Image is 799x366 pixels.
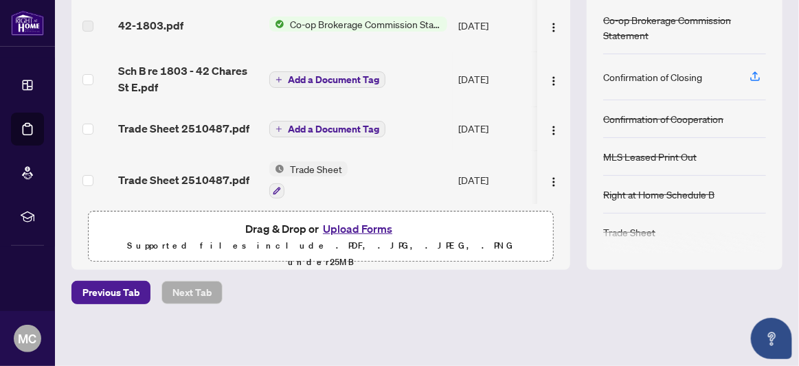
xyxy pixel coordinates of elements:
div: MLS Leased Print Out [603,149,697,164]
img: Status Icon [269,161,284,176]
span: MC [19,329,37,348]
button: Add a Document Tag [269,120,385,138]
button: Logo [543,14,565,36]
span: Add a Document Tag [288,75,379,84]
td: [DATE] [453,106,546,150]
button: Logo [543,68,565,90]
button: Open asap [751,318,792,359]
span: 42-1803.pdf [118,17,183,34]
span: Trade Sheet 2510487.pdf [118,172,249,188]
div: Confirmation of Cooperation [603,111,723,126]
span: plus [275,76,282,83]
span: Trade Sheet [284,161,348,176]
button: Add a Document Tag [269,121,385,137]
img: Logo [548,176,559,187]
button: Next Tab [161,281,223,304]
button: Logo [543,117,565,139]
img: Status Icon [269,16,284,32]
p: Supported files include .PDF, .JPG, .JPEG, .PNG under 25 MB [97,238,545,271]
span: Drag & Drop or [245,220,396,238]
span: plus [275,126,282,133]
span: Previous Tab [82,282,139,304]
button: Logo [543,169,565,191]
td: [DATE] [453,52,546,106]
button: Previous Tab [71,281,150,304]
div: Right at Home Schedule B [603,187,714,202]
td: [DATE] [453,150,546,209]
img: logo [11,10,44,36]
button: Status IconTrade Sheet [269,161,348,198]
button: Add a Document Tag [269,71,385,89]
span: Drag & Drop orUpload FormsSupported files include .PDF, .JPG, .JPEG, .PNG under25MB [89,211,553,279]
div: Confirmation of Closing [603,69,702,84]
span: Co-op Brokerage Commission Statement [284,16,447,32]
button: Add a Document Tag [269,71,385,88]
div: Trade Sheet [603,225,655,240]
img: Logo [548,22,559,33]
img: Logo [548,125,559,136]
button: Status IconCo-op Brokerage Commission Statement [269,16,447,32]
button: Upload Forms [319,220,396,238]
span: Sch B re 1803 - 42 Chares St E.pdf [118,62,258,95]
span: Add a Document Tag [288,124,379,134]
div: Co-op Brokerage Commission Statement [603,12,766,43]
img: Logo [548,76,559,87]
span: Trade Sheet 2510487.pdf [118,120,249,137]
